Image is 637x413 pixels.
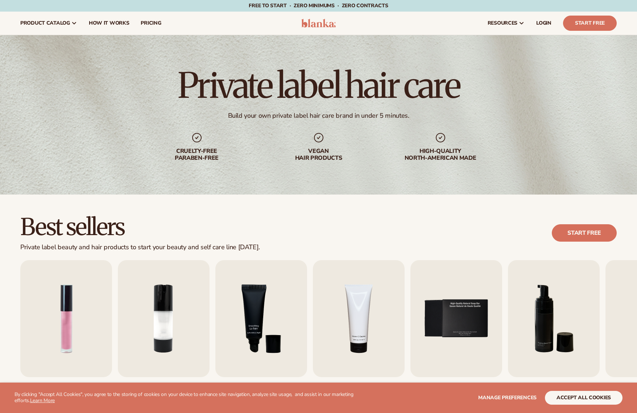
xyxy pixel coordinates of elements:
a: 6 / 9 [508,260,600,412]
a: Start free [552,224,617,242]
a: pricing [135,12,167,35]
a: 3 / 9 [215,260,307,412]
h3: Vitamin C Cleanser [313,381,370,389]
span: LOGIN [536,20,551,26]
h3: Lip Balm [215,381,260,389]
div: Private label beauty and hair products to start your beauty and self care line [DATE]. [20,243,260,251]
a: resources [482,12,530,35]
a: How It Works [83,12,135,35]
span: How It Works [89,20,129,26]
span: resources [488,20,517,26]
button: Manage preferences [478,391,537,405]
div: Build your own private label hair care brand in under 5 minutes. [228,112,409,120]
a: 5 / 9 [410,260,502,412]
button: accept all cookies [545,391,622,405]
span: product catalog [20,20,70,26]
img: logo [301,19,336,28]
span: pricing [141,20,161,26]
h1: Private label hair care [178,68,459,103]
a: Start Free [563,16,617,31]
a: Learn More [30,397,55,404]
span: Manage preferences [478,394,537,401]
a: product catalog [15,12,83,35]
div: High-quality North-american made [394,148,487,162]
h3: Natural Soap [410,381,460,389]
h3: Moisturizer [118,381,162,389]
div: Vegan hair products [272,148,365,162]
p: By clicking "Accept All Cookies", you agree to the storing of cookies on your device to enhance s... [15,392,382,404]
a: 4 / 9 [313,260,405,412]
div: cruelty-free paraben-free [150,148,243,162]
h3: Foaming beard wash [508,381,572,389]
span: Free to start · ZERO minimums · ZERO contracts [249,2,388,9]
a: LOGIN [530,12,557,35]
h3: Lip Gloss [20,381,65,389]
a: 1 / 9 [20,260,112,412]
h2: Best sellers [20,215,260,239]
a: 2 / 9 [118,260,210,412]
